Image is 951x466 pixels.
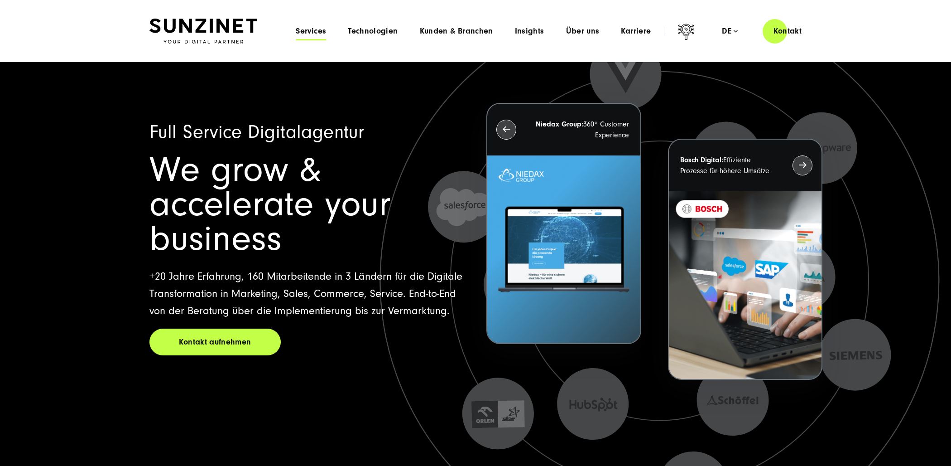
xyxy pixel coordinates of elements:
a: Insights [515,27,544,36]
p: Effiziente Prozesse für höhere Umsätze [680,155,776,176]
button: Niedax Group:360° Customer Experience Letztes Projekt von Niedax. Ein Laptop auf dem die Niedax W... [486,103,641,345]
img: BOSCH - Kundeprojekt - Digital Transformation Agentur SUNZINET [669,191,821,379]
div: de [722,27,738,36]
a: Kontakt [763,18,812,44]
button: Bosch Digital:Effiziente Prozesse für höhere Umsätze BOSCH - Kundeprojekt - Digital Transformatio... [668,139,822,380]
a: Technologien [348,27,398,36]
p: 360° Customer Experience [533,119,629,141]
a: Services [296,27,326,36]
p: +20 Jahre Erfahrung, 160 Mitarbeitende in 3 Ländern für die Digitale Transformation in Marketing,... [149,268,465,320]
strong: Bosch Digital: [680,156,723,164]
a: Kontakt aufnehmen [149,329,281,355]
a: Karriere [621,27,651,36]
a: Über uns [566,27,600,36]
h1: We grow & accelerate your business [149,153,465,256]
img: Letztes Projekt von Niedax. Ein Laptop auf dem die Niedax Website geöffnet ist, auf blauem Hinter... [487,155,640,344]
span: Full Service Digitalagentur [149,121,364,143]
img: SUNZINET Full Service Digital Agentur [149,19,257,44]
strong: Niedax Group: [536,120,583,128]
a: Kunden & Branchen [420,27,493,36]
